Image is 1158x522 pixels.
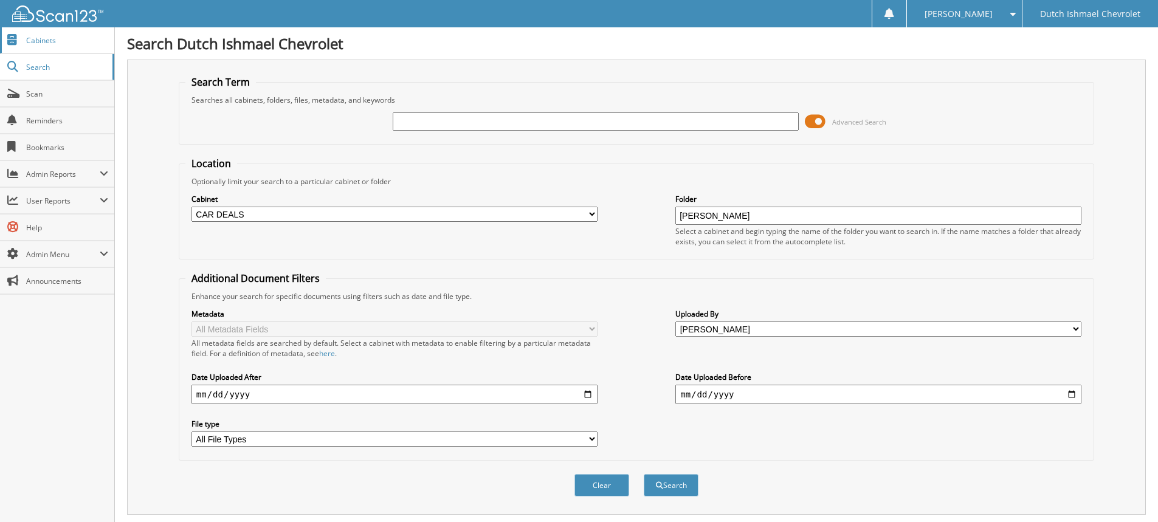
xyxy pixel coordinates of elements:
span: Admin Menu [26,249,100,259]
div: Enhance your search for specific documents using filters such as date and file type. [185,291,1087,301]
span: Scan [26,89,108,99]
div: Optionally limit your search to a particular cabinet or folder [185,176,1087,187]
legend: Location [185,157,237,170]
span: Admin Reports [26,169,100,179]
span: Advanced Search [832,117,886,126]
label: Metadata [191,309,598,319]
span: Reminders [26,115,108,126]
span: [PERSON_NAME] [925,10,993,18]
img: scan123-logo-white.svg [12,5,103,22]
span: Dutch Ishmael Chevrolet [1040,10,1140,18]
label: Uploaded By [675,309,1081,319]
iframe: Chat Widget [1097,464,1158,522]
label: File type [191,419,598,429]
input: end [675,385,1081,404]
button: Clear [574,474,629,496]
span: Cabinets [26,35,108,46]
input: start [191,385,598,404]
button: Search [644,474,698,496]
legend: Additional Document Filters [185,272,326,285]
span: Search [26,62,106,72]
a: here [319,348,335,359]
span: Help [26,222,108,233]
div: Select a cabinet and begin typing the name of the folder you want to search in. If the name match... [675,226,1081,247]
legend: Search Term [185,75,256,89]
span: User Reports [26,196,100,206]
label: Cabinet [191,194,598,204]
h1: Search Dutch Ishmael Chevrolet [127,33,1146,53]
div: All metadata fields are searched by default. Select a cabinet with metadata to enable filtering b... [191,338,598,359]
label: Date Uploaded After [191,372,598,382]
label: Date Uploaded Before [675,372,1081,382]
div: Searches all cabinets, folders, files, metadata, and keywords [185,95,1087,105]
span: Announcements [26,276,108,286]
label: Folder [675,194,1081,204]
span: Bookmarks [26,142,108,153]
